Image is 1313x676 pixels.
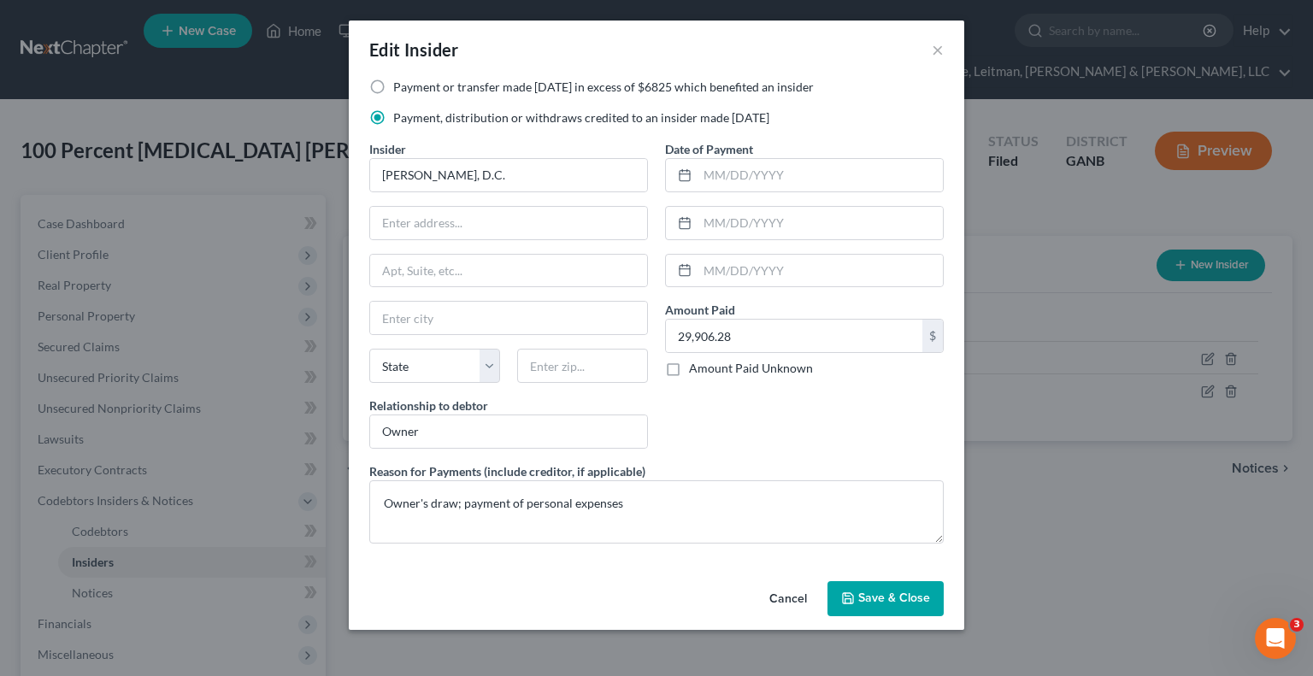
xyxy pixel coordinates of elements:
[698,207,943,239] input: MM/DD/YYYY
[370,159,647,191] input: Enter name...
[665,301,735,319] label: Amount Paid
[370,255,647,287] input: Apt, Suite, etc...
[370,415,647,448] input: --
[932,39,944,60] button: ×
[689,360,813,377] label: Amount Paid Unknown
[698,255,943,287] input: MM/DD/YYYY
[922,320,943,352] div: $
[369,39,401,60] span: Edit
[665,140,753,158] label: Date of Payment
[370,302,647,334] input: Enter city
[369,397,488,414] label: Relationship to debtor
[369,142,406,156] span: Insider
[756,583,821,617] button: Cancel
[517,349,648,383] input: Enter zip...
[666,320,922,352] input: 0.00
[370,207,647,239] input: Enter address...
[404,39,459,60] span: Insider
[1255,618,1296,659] iframe: Intercom live chat
[698,159,943,191] input: MM/DD/YYYY
[858,591,930,606] span: Save & Close
[1290,618,1304,632] span: 3
[827,581,944,617] button: Save & Close
[393,79,814,96] label: Payment or transfer made [DATE] in excess of $6825 which benefited an insider
[393,109,769,126] label: Payment, distribution or withdraws credited to an insider made [DATE]
[369,462,645,480] label: Reason for Payments (include creditor, if applicable)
